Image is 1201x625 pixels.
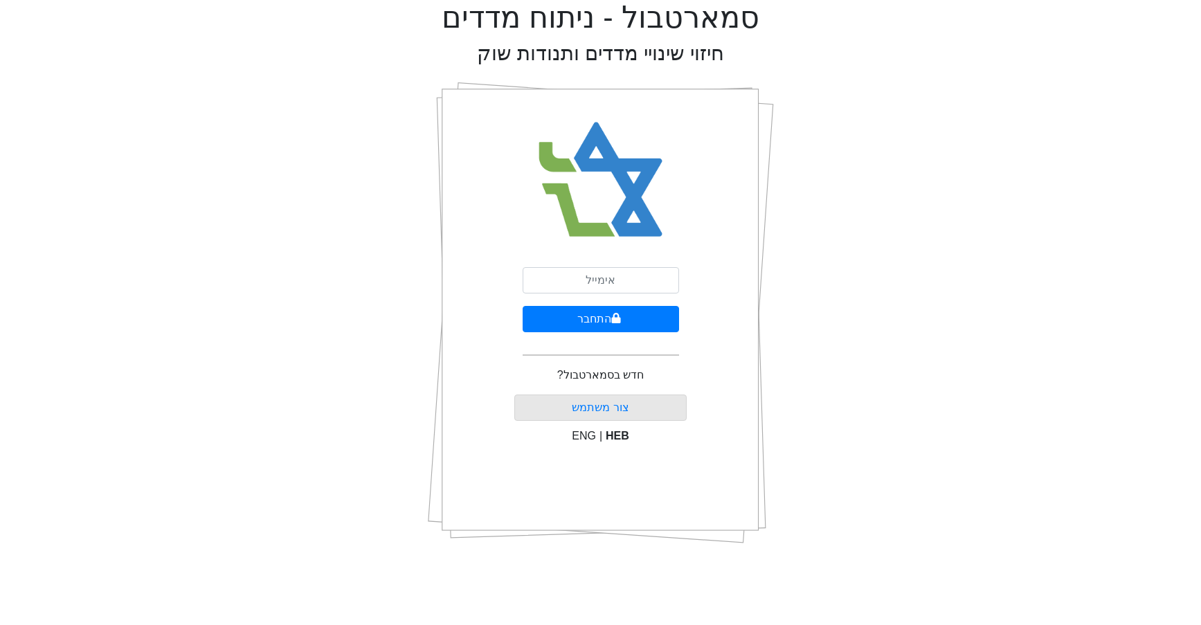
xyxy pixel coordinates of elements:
[525,104,676,256] img: Smart Bull
[514,395,687,421] button: צור משתמש
[523,267,679,293] input: אימייל
[606,430,629,442] span: HEB
[572,401,629,413] a: צור משתמש
[477,42,724,66] h2: חיזוי שינויי מדדים ותנודות שוק
[599,430,602,442] span: |
[523,306,679,332] button: התחבר
[557,367,644,383] p: חדש בסמארטבול?
[572,430,596,442] span: ENG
